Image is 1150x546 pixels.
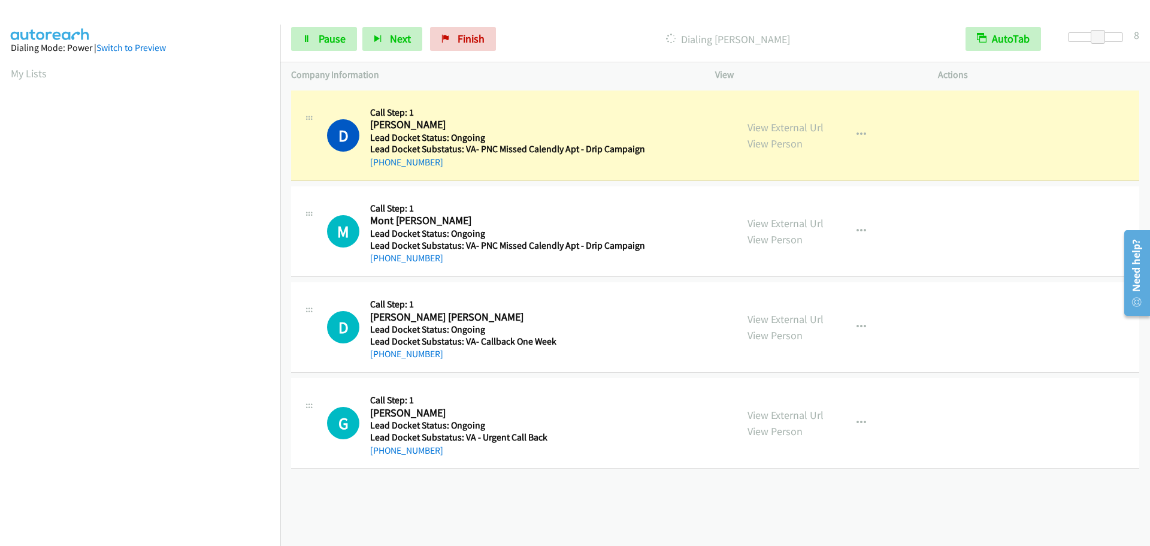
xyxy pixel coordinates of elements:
h5: Lead Docket Substatus: VA- PNC Missed Calendly Apt - Drip Campaign [370,240,645,252]
h5: Lead Docket Status: Ongoing [370,420,641,432]
a: View Person [747,233,803,246]
h1: G [327,407,359,439]
div: The call is yet to be attempted [327,311,359,343]
a: Finish [430,27,496,51]
h5: Call Step: 1 [370,203,645,215]
a: Switch to Preview [96,42,166,53]
div: Dialing Mode: Power | [11,41,270,55]
a: View External Url [747,312,824,326]
span: Finish [458,32,485,46]
h2: [PERSON_NAME] [370,406,641,420]
a: View Person [747,424,803,438]
h1: M [327,215,359,248]
a: View Person [747,328,803,342]
span: Next [390,32,411,46]
iframe: Resource Center [1115,225,1150,321]
p: View [715,68,916,82]
h5: Lead Docket Status: Ongoing [370,228,645,240]
span: Pause [319,32,346,46]
h2: [PERSON_NAME] [370,118,641,132]
h1: D [327,311,359,343]
h5: Call Step: 1 [370,298,641,310]
h5: Lead Docket Substatus: VA- Callback One Week [370,336,641,348]
a: View External Url [747,408,824,422]
h2: [PERSON_NAME] [PERSON_NAME] [370,310,641,324]
div: 8 [1134,27,1139,43]
a: View Person [747,137,803,150]
a: [PHONE_NUMBER] [370,445,443,456]
h5: Lead Docket Substatus: VA- PNC Missed Calendly Apt - Drip Campaign [370,143,645,155]
button: AutoTab [966,27,1041,51]
p: Company Information [291,68,694,82]
h5: Lead Docket Status: Ongoing [370,324,641,336]
h5: Lead Docket Substatus: VA - Urgent Call Back [370,432,641,444]
h5: Lead Docket Status: Ongoing [370,132,645,144]
a: [PHONE_NUMBER] [370,156,443,168]
div: The call is yet to be attempted [327,215,359,248]
a: View External Url [747,120,824,134]
a: Pause [291,27,357,51]
a: My Lists [11,67,47,80]
div: The call is yet to be attempted [327,407,359,439]
a: View External Url [747,216,824,230]
p: Dialing [PERSON_NAME] [512,31,944,47]
h1: D [327,119,359,152]
button: Next [362,27,422,51]
h5: Call Step: 1 [370,107,645,119]
h2: Mont [PERSON_NAME] [370,214,641,228]
a: [PHONE_NUMBER] [370,252,443,264]
a: [PHONE_NUMBER] [370,348,443,360]
p: Actions [938,68,1139,82]
h5: Call Step: 1 [370,394,641,406]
